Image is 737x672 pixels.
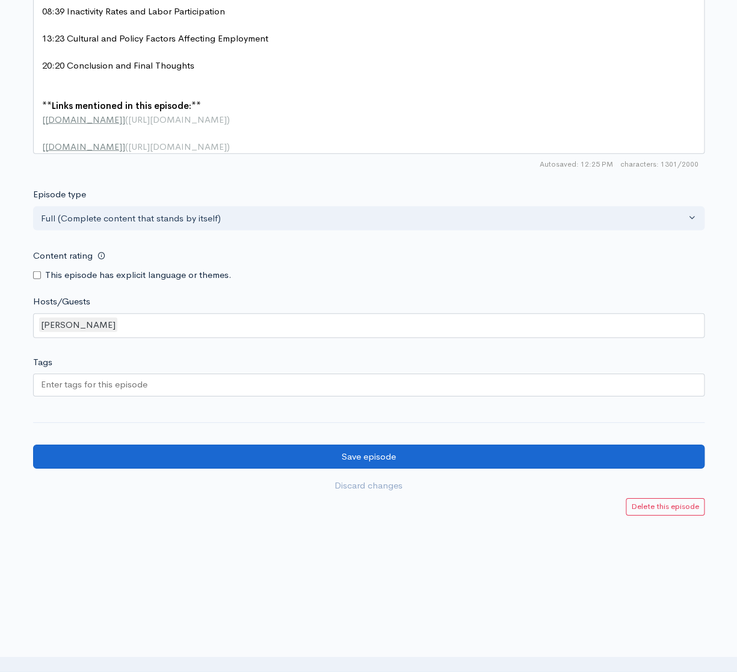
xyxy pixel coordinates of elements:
small: Delete this episode [631,501,699,511]
label: Episode type [33,188,86,202]
input: Enter tags for this episode [41,378,149,392]
span: ] [122,141,125,152]
span: [DOMAIN_NAME] [45,114,122,125]
span: [URL][DOMAIN_NAME] [128,141,227,152]
label: This episode has explicit language or themes. [45,268,232,282]
span: Links mentioned in this episode: [52,100,191,111]
span: [URL][DOMAIN_NAME] [128,114,227,125]
input: Save episode [33,445,705,469]
label: Hosts/Guests [33,295,90,309]
span: [ [42,141,45,152]
span: ( [125,114,128,125]
span: Autosaved: 12:25 PM [540,159,613,170]
button: Full (Complete content that stands by itself) [33,206,705,231]
label: Tags [33,356,52,369]
span: ( [125,141,128,152]
div: [PERSON_NAME] [39,318,117,333]
a: Discard changes [33,473,705,498]
span: 13:23 Cultural and Policy Factors Affecting Employment [42,32,268,44]
span: ) [227,114,230,125]
span: 20:20 Conclusion and Final Thoughts [42,60,194,71]
div: Full (Complete content that stands by itself) [41,212,686,226]
span: 1301/2000 [620,159,698,170]
a: Delete this episode [626,498,705,516]
span: [ [42,114,45,125]
span: ) [227,141,230,152]
span: 08:39 Inactivity Rates and Labor Participation [42,5,225,17]
span: [DOMAIN_NAME] [45,141,122,152]
label: Content rating [33,244,93,268]
span: ] [122,114,125,125]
